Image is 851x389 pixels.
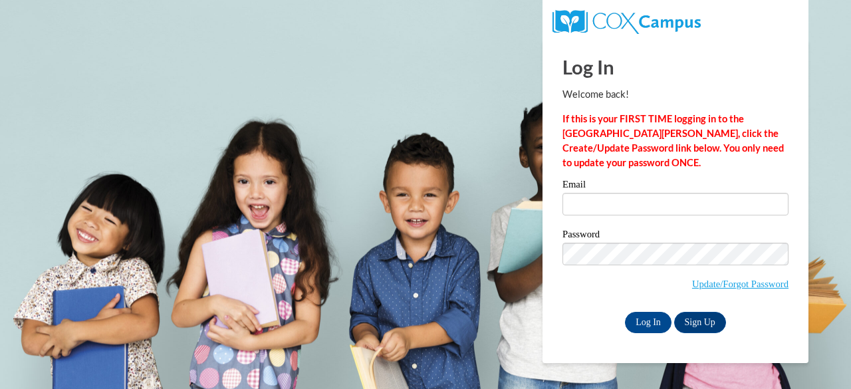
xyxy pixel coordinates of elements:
[552,15,701,27] a: COX Campus
[674,312,726,333] a: Sign Up
[562,229,789,243] label: Password
[562,53,789,80] h1: Log In
[692,279,789,289] a: Update/Forgot Password
[552,10,701,34] img: COX Campus
[562,180,789,193] label: Email
[562,87,789,102] p: Welcome back!
[625,312,671,333] input: Log In
[562,113,784,168] strong: If this is your FIRST TIME logging in to the [GEOGRAPHIC_DATA][PERSON_NAME], click the Create/Upd...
